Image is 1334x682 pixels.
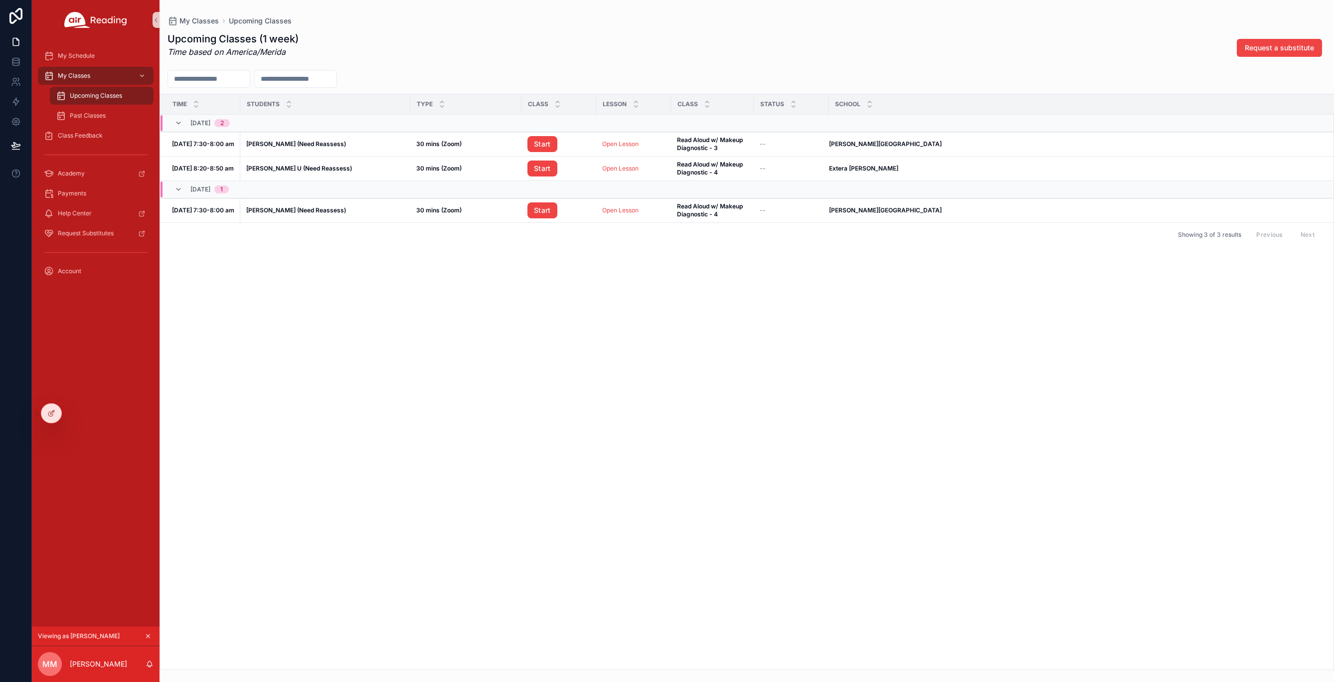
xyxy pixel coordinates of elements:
[760,100,784,108] span: Status
[677,161,748,176] a: Read Aloud w/ Makeup Diagnostic - 4
[167,16,219,26] a: My Classes
[50,87,154,105] a: Upcoming Classes
[829,206,1321,214] a: [PERSON_NAME][GEOGRAPHIC_DATA]
[246,165,404,172] a: [PERSON_NAME] U (Need Reassess)
[760,140,766,148] span: --
[416,165,515,172] a: 30 mins (Zoom)
[246,165,352,172] strong: [PERSON_NAME] U (Need Reassess)
[58,189,86,197] span: Payments
[42,658,57,670] span: MM
[246,140,346,148] strong: [PERSON_NAME] (Need Reassess)
[38,632,120,640] span: Viewing as [PERSON_NAME]
[38,165,154,182] a: Academy
[38,184,154,202] a: Payments
[246,206,404,214] a: [PERSON_NAME] (Need Reassess)
[677,202,744,218] strong: Read Aloud w/ Makeup Diagnostic - 4
[246,206,346,214] strong: [PERSON_NAME] (Need Reassess)
[603,100,627,108] span: Lesson
[172,100,187,108] span: Time
[602,140,665,148] a: Open Lesson
[167,47,286,57] em: Time based on America/Merida
[38,47,154,65] a: My Schedule
[416,165,462,172] strong: 30 mins (Zoom)
[527,202,557,218] a: Start
[58,229,114,237] span: Request Substitutes
[677,202,748,218] a: Read Aloud w/ Makeup Diagnostic - 4
[829,140,1321,148] a: [PERSON_NAME][GEOGRAPHIC_DATA]
[246,140,404,148] a: [PERSON_NAME] (Need Reassess)
[220,185,223,193] div: 1
[829,206,942,214] strong: [PERSON_NAME][GEOGRAPHIC_DATA]
[760,206,766,214] span: --
[602,206,639,214] a: Open Lesson
[172,206,234,214] a: [DATE] 7:30-8:00 am
[70,112,106,120] span: Past Classes
[760,206,823,214] a: --
[527,136,590,152] a: Start
[602,206,665,214] a: Open Lesson
[417,100,433,108] span: Type
[32,40,160,293] div: scrollable content
[38,204,154,222] a: Help Center
[220,119,224,127] div: 2
[50,107,154,125] a: Past Classes
[829,165,898,172] strong: Extera [PERSON_NAME]
[70,92,122,100] span: Upcoming Classes
[167,32,299,46] h1: Upcoming Classes (1 week)
[1178,231,1241,239] span: Showing 3 of 3 results
[416,140,462,148] strong: 30 mins (Zoom)
[190,185,210,193] span: [DATE]
[58,132,103,140] span: Class Feedback
[677,136,748,152] a: Read Aloud w/ Makeup Diagnostic - 3
[1245,43,1314,53] span: Request a substitute
[528,100,548,108] span: Class
[179,16,219,26] span: My Classes
[172,165,234,172] a: [DATE] 8:20-8:50 am
[527,202,590,218] a: Start
[38,127,154,145] a: Class Feedback
[527,136,557,152] a: Start
[190,119,210,127] span: [DATE]
[1237,39,1322,57] button: Request a substitute
[229,16,292,26] a: Upcoming Classes
[829,165,1321,172] a: Extera [PERSON_NAME]
[416,140,515,148] a: 30 mins (Zoom)
[58,267,81,275] span: Account
[527,161,590,176] a: Start
[70,659,127,669] p: [PERSON_NAME]
[527,161,557,176] a: Start
[760,165,766,172] span: --
[760,165,823,172] a: --
[602,165,665,172] a: Open Lesson
[38,67,154,85] a: My Classes
[677,136,744,152] strong: Read Aloud w/ Makeup Diagnostic - 3
[38,262,154,280] a: Account
[58,52,95,60] span: My Schedule
[835,100,860,108] span: School
[677,161,744,176] strong: Read Aloud w/ Makeup Diagnostic - 4
[602,140,639,148] a: Open Lesson
[38,224,154,242] a: Request Substitutes
[58,209,92,217] span: Help Center
[58,72,90,80] span: My Classes
[829,140,942,148] strong: [PERSON_NAME][GEOGRAPHIC_DATA]
[602,165,639,172] a: Open Lesson
[58,170,85,177] span: Academy
[64,12,127,28] img: App logo
[172,140,234,148] a: [DATE] 7:30-8:00 am
[416,206,515,214] a: 30 mins (Zoom)
[760,140,823,148] a: --
[677,100,698,108] span: Class
[416,206,462,214] strong: 30 mins (Zoom)
[247,100,280,108] span: Students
